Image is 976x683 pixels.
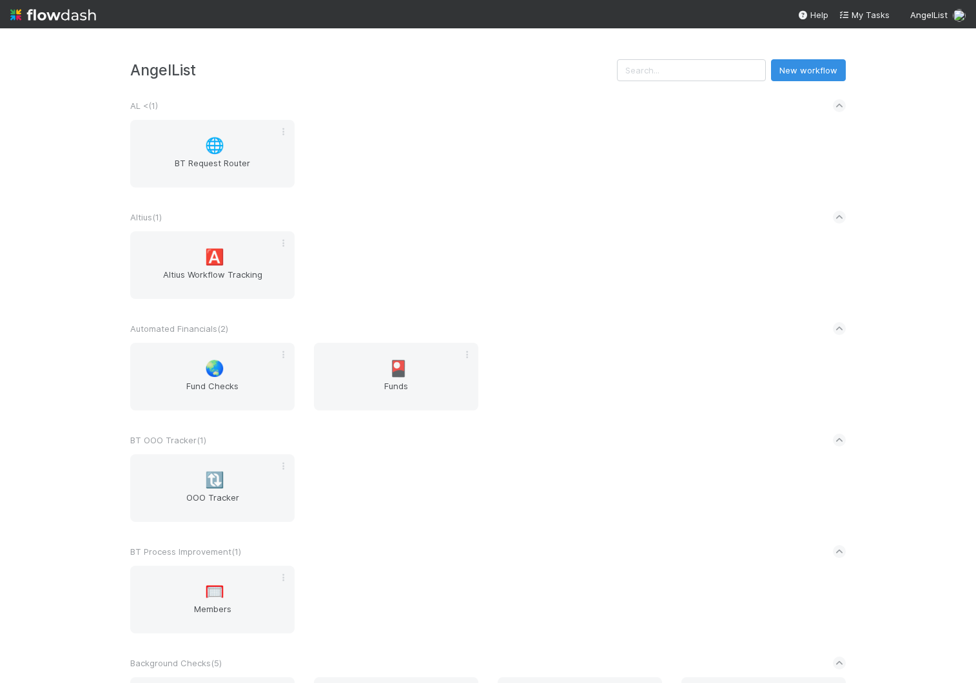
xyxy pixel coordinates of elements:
input: Search... [617,59,766,81]
span: Funds [319,380,473,405]
a: 🎴Funds [314,343,478,410]
span: AL < ( 1 ) [130,101,158,111]
a: 🌐BT Request Router [130,120,295,188]
span: 🌏 [205,360,224,377]
span: 🔃 [205,472,224,488]
a: 🅰️Altius Workflow Tracking [130,231,295,299]
span: AngelList [910,10,948,20]
span: BT Request Router [135,157,289,182]
span: Automated Financials ( 2 ) [130,323,228,334]
span: Altius ( 1 ) [130,212,162,222]
span: My Tasks [839,10,890,20]
a: My Tasks [839,8,890,21]
h3: AngelList [130,61,617,79]
span: Fund Checks [135,380,289,405]
button: New workflow [771,59,846,81]
span: 🥅 [205,583,224,600]
span: BT OOO Tracker ( 1 ) [130,435,206,445]
div: Help [797,8,828,21]
span: Members [135,602,289,628]
span: Background Checks ( 5 ) [130,658,222,668]
span: OOO Tracker [135,491,289,517]
span: BT Process Improvement ( 1 ) [130,546,241,557]
span: 🅰️ [205,249,224,265]
a: 🥅Members [130,566,295,633]
a: 🌏Fund Checks [130,343,295,410]
span: 🌐 [205,137,224,154]
img: avatar_5d1523cf-d377-42ee-9d1c-1d238f0f126b.png [953,9,966,22]
span: Altius Workflow Tracking [135,268,289,294]
img: logo-inverted-e16ddd16eac7371096b0.svg [10,4,96,26]
a: 🔃OOO Tracker [130,454,295,522]
span: 🎴 [389,360,408,377]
